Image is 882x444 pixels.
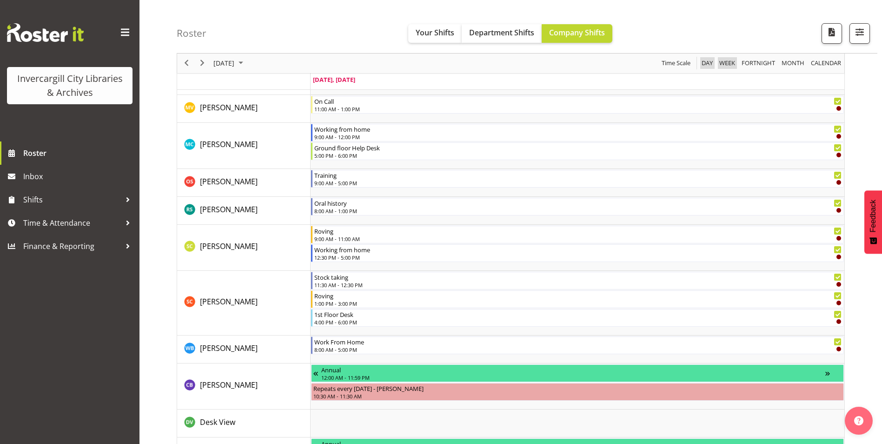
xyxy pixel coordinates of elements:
span: [PERSON_NAME] [200,241,258,251]
td: Michelle Cunningham resource [177,123,311,169]
span: Roster [23,146,135,160]
span: Department Shifts [469,27,534,38]
button: September 2025 [212,58,247,69]
div: 4:00 PM - 6:00 PM [314,318,842,326]
div: Repeats every [DATE] - [PERSON_NAME] [313,383,842,393]
button: Next [196,58,209,69]
span: Finance & Reporting [23,239,121,253]
div: Michelle Cunningham"s event - Ground floor Help Desk Begin From Tuesday, September 23, 2025 at 5:... [311,142,844,160]
span: [DATE] [212,58,235,69]
span: Week [718,58,736,69]
div: Invercargill City Libraries & Archives [16,72,123,100]
span: [PERSON_NAME] [200,343,258,353]
div: Work From Home [314,337,842,346]
td: Olivia Stanley resource [177,169,311,197]
a: Desk View [200,417,235,428]
div: previous period [179,54,194,73]
div: Willem Burger"s event - Work From Home Begin From Tuesday, September 23, 2025 at 8:00:00 AM GMT+1... [311,336,844,354]
a: [PERSON_NAME] [200,343,258,354]
div: Roving [314,291,842,300]
button: Timeline Day [700,58,715,69]
a: [PERSON_NAME] [200,296,258,307]
a: [PERSON_NAME] [200,241,258,252]
div: Working from home [314,124,842,134]
div: next period [194,54,210,73]
span: Time & Attendance [23,216,121,230]
a: [PERSON_NAME] [200,102,258,113]
div: Serena Casey"s event - Stock taking Begin From Tuesday, September 23, 2025 at 11:30:00 AM GMT+12:... [311,272,844,289]
span: Time Scale [661,58,691,69]
div: 8:00 AM - 5:00 PM [314,346,842,353]
div: 1st Floor Desk [314,309,842,319]
td: Desk View resource [177,410,311,437]
div: Rosie Stather"s event - Oral history Begin From Tuesday, September 23, 2025 at 8:00:00 AM GMT+12:... [311,198,844,215]
button: Department Shifts [462,24,542,43]
span: [DATE], [DATE] [313,75,355,84]
span: [PERSON_NAME] [200,380,258,390]
div: 11:30 AM - 12:30 PM [314,281,842,289]
div: 10:30 AM - 11:30 AM [313,392,842,400]
div: Chris Broad"s event - Repeats every tuesday - Chris Broad Begin From Tuesday, September 23, 2025 ... [311,383,844,401]
span: Shifts [23,193,121,207]
span: Your Shifts [416,27,454,38]
td: Marion van Voornveld resource [177,95,311,123]
button: Previous [180,58,193,69]
button: Month [809,58,843,69]
a: [PERSON_NAME] [200,139,258,150]
div: Olivia Stanley"s event - Training Begin From Tuesday, September 23, 2025 at 9:00:00 AM GMT+12:00 ... [311,170,844,188]
div: Marion van Voornveld"s event - On Call Begin From Tuesday, September 23, 2025 at 11:00:00 AM GMT+... [311,96,844,114]
button: Timeline Month [780,58,806,69]
button: Fortnight [740,58,777,69]
td: Rosie Stather resource [177,197,311,225]
div: Ground floor Help Desk [314,143,842,152]
button: Company Shifts [542,24,612,43]
h4: Roster [177,28,206,39]
span: Inbox [23,169,135,183]
button: Filter Shifts [849,23,870,44]
td: Serena Casey resource [177,271,311,336]
div: Samuel Carter"s event - Roving Begin From Tuesday, September 23, 2025 at 9:00:00 AM GMT+12:00 End... [311,226,844,243]
span: Company Shifts [549,27,605,38]
div: Serena Casey"s event - 1st Floor Desk Begin From Tuesday, September 23, 2025 at 4:00:00 PM GMT+12... [311,309,844,327]
div: 5:00 PM - 6:00 PM [314,152,842,159]
div: 11:00 AM - 1:00 PM [314,105,842,113]
a: [PERSON_NAME] [200,379,258,390]
button: Timeline Week [718,58,737,69]
button: Download a PDF of the roster for the current day [822,23,842,44]
span: Day [701,58,714,69]
img: Rosterit website logo [7,23,84,42]
div: Serena Casey"s event - Roving Begin From Tuesday, September 23, 2025 at 1:00:00 PM GMT+12:00 Ends... [311,290,844,308]
span: Month [781,58,805,69]
div: September 23, 2025 [210,54,249,73]
div: 8:00 AM - 1:00 PM [314,207,842,215]
span: [PERSON_NAME] [200,139,258,149]
td: Chris Broad resource [177,363,311,410]
div: 9:00 AM - 12:00 PM [314,133,842,141]
button: Feedback - Show survey [864,190,882,254]
td: Samuel Carter resource [177,225,311,271]
div: Training [314,170,842,180]
div: 12:30 PM - 5:00 PM [314,254,842,261]
div: 9:00 AM - 11:00 AM [314,235,842,242]
div: Samuel Carter"s event - Working from home Begin From Tuesday, September 23, 2025 at 12:30:00 PM G... [311,244,844,262]
div: Stock taking [314,272,842,282]
span: Feedback [869,200,877,232]
span: Desk View [200,417,235,427]
div: 1:00 PM - 3:00 PM [314,300,842,307]
span: [PERSON_NAME] [200,204,258,215]
div: Roving [314,226,842,235]
div: Oral history [314,198,842,208]
a: [PERSON_NAME] [200,176,258,187]
div: Chris Broad"s event - Annual Begin From Monday, September 15, 2025 at 12:00:00 AM GMT+12:00 Ends ... [311,364,844,382]
button: Time Scale [660,58,692,69]
button: Your Shifts [408,24,462,43]
td: Willem Burger resource [177,336,311,363]
div: Working from home [314,245,842,254]
div: 12:00 AM - 11:59 PM [321,374,825,381]
span: Fortnight [741,58,776,69]
img: help-xxl-2.png [854,416,863,425]
a: [PERSON_NAME] [200,204,258,215]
